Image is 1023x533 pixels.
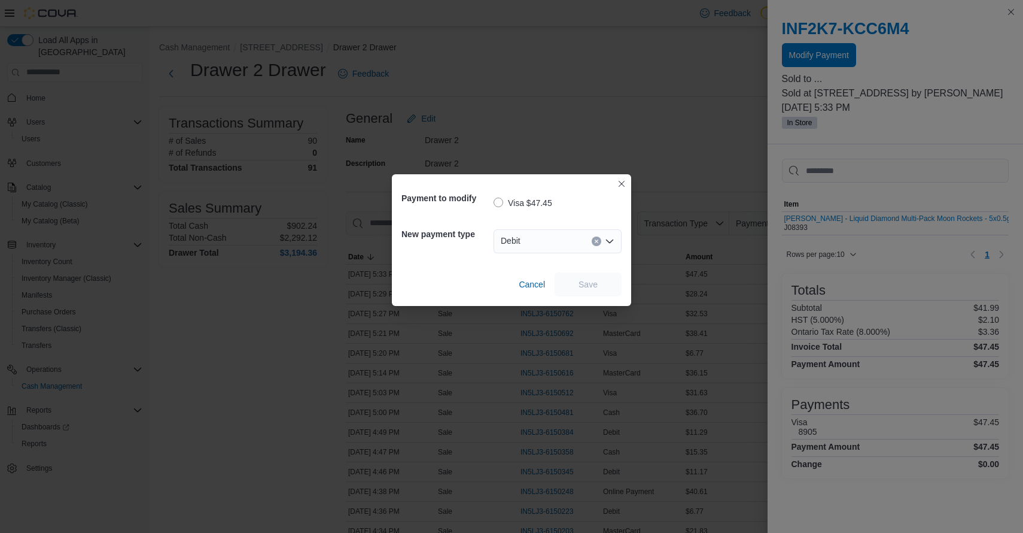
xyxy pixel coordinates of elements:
[519,278,545,290] span: Cancel
[605,237,614,246] button: Open list of options
[592,237,601,246] button: Clear input
[514,272,550,296] button: Cancel
[555,272,622,296] button: Save
[401,186,491,210] h5: Payment to modify
[494,196,552,210] label: Visa $47.45
[614,177,629,191] button: Closes this modal window
[501,234,520,248] span: Debit
[525,234,526,249] input: Accessible screen reader label
[401,222,491,246] h5: New payment type
[579,278,598,290] span: Save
